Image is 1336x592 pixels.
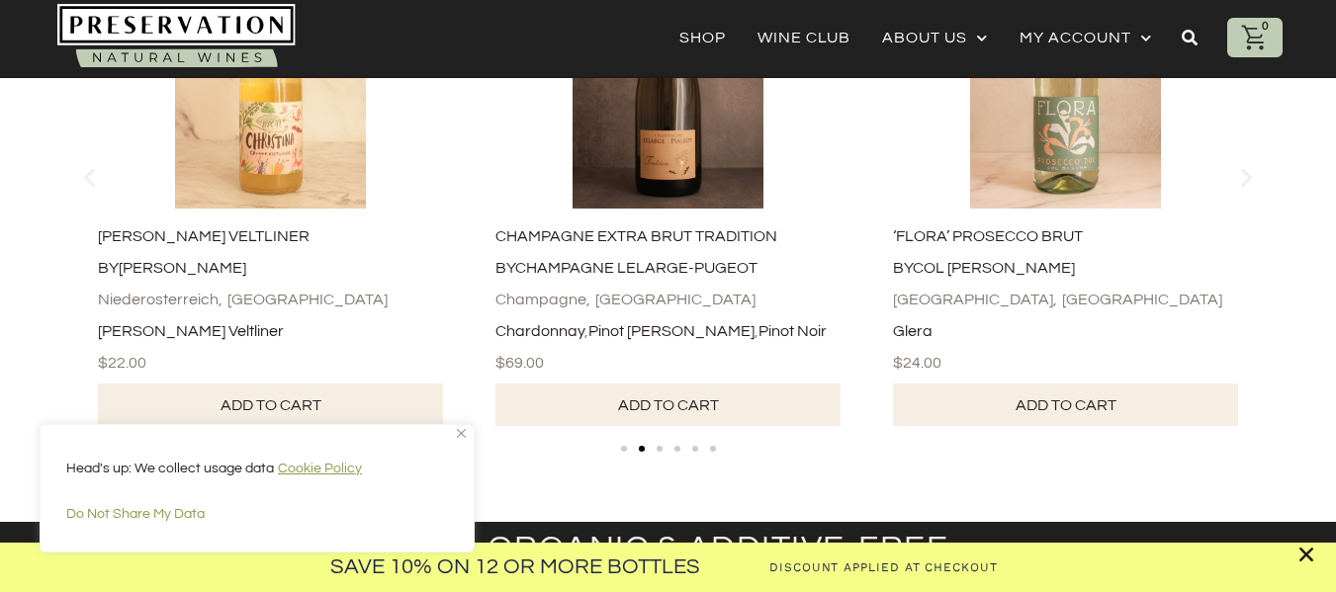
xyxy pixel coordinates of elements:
button: Do Not Share My Data [66,496,448,532]
h2: Discount Applied at Checkout [769,562,998,572]
a: Cookie Policy [277,461,363,476]
p: Head's up: We collect usage data [66,457,448,480]
img: Close [457,429,466,438]
a: Close [1296,545,1316,564]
